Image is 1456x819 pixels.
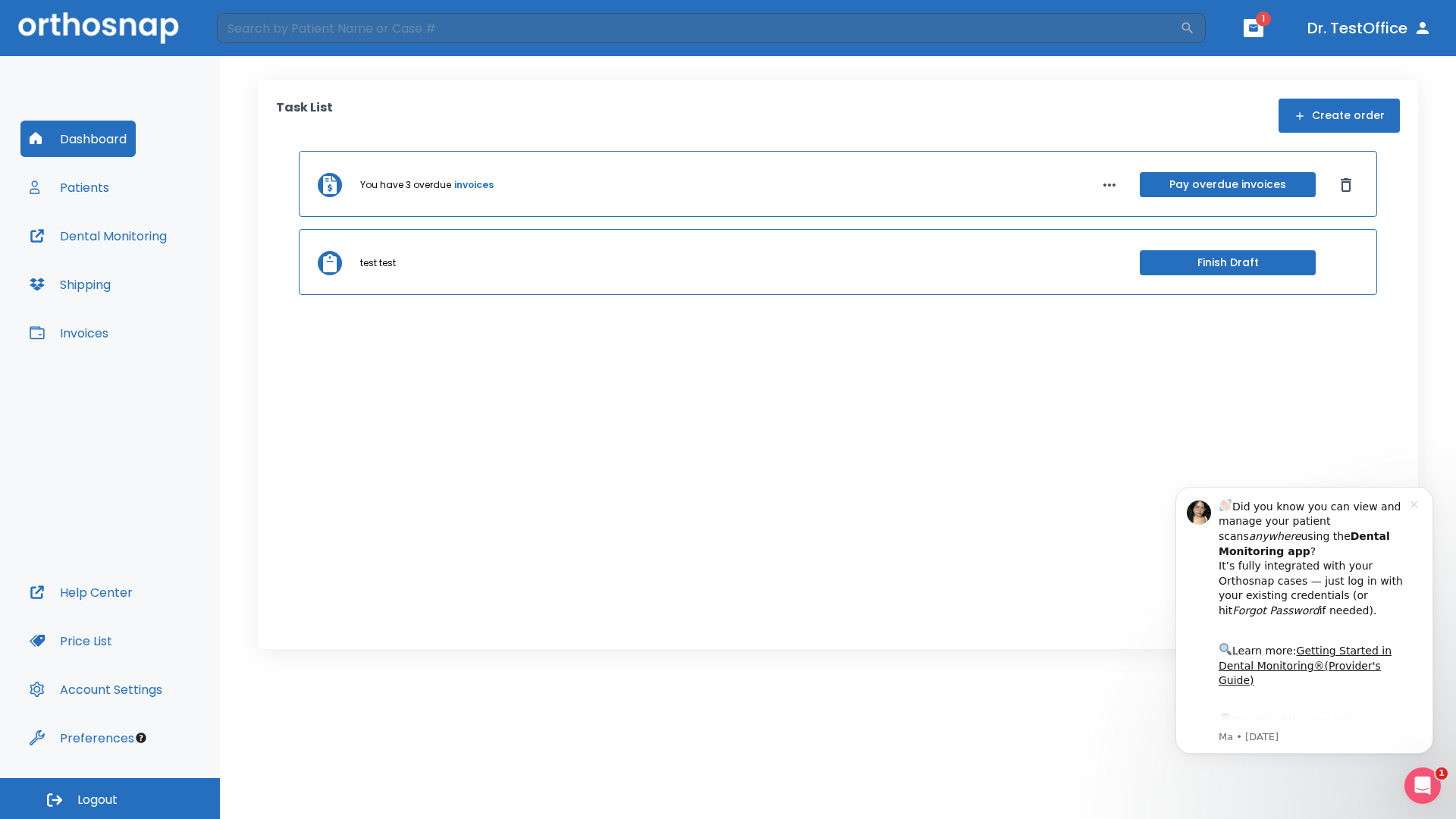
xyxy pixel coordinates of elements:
[20,623,121,659] button: Price List
[1256,11,1271,27] span: 1
[20,671,171,708] button: Account Settings
[77,792,118,808] span: Logout
[20,121,136,157] button: Dashboard
[1404,767,1441,804] iframe: Intercom live chat
[276,99,333,133] p: Task List
[134,731,148,745] div: Tooltip anchor
[1279,99,1400,133] button: Create order
[1153,468,1456,811] iframe: Intercom notifications message
[20,169,118,206] button: Patients
[20,574,142,610] button: Help Center
[360,256,396,270] p: test test
[20,315,118,351] button: Invoices
[217,13,1180,43] input: Search by Patient Name or Case #
[454,178,494,192] a: invoices
[18,12,179,43] img: Orthosnap
[20,720,143,756] button: Preferences
[20,218,176,254] button: Dental Monitoring
[20,266,120,303] button: Shipping
[1334,173,1358,197] button: Dismiss
[1436,767,1448,780] span: 1
[360,178,451,192] p: You have 3 overdue
[1301,14,1438,42] button: Dr. TestOffice
[1140,250,1316,275] button: Finish Draft
[1140,172,1316,197] button: Pay overdue invoices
